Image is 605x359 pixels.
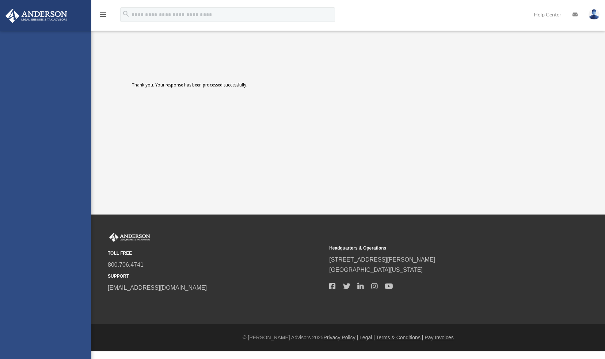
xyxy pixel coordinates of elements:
[108,233,152,242] img: Anderson Advisors Platinum Portal
[108,262,144,268] a: 800.706.4741
[108,250,324,257] small: TOLL FREE
[108,285,207,291] a: [EMAIL_ADDRESS][DOMAIN_NAME]
[91,333,605,342] div: © [PERSON_NAME] Advisors 2025
[99,13,107,19] a: menu
[122,10,130,18] i: search
[589,9,600,20] img: User Pic
[425,335,453,340] a: Pay Invoices
[329,256,435,263] a: [STREET_ADDRESS][PERSON_NAME]
[329,267,423,273] a: [GEOGRAPHIC_DATA][US_STATE]
[99,10,107,19] i: menu
[324,335,358,340] a: Privacy Policy |
[132,81,404,136] div: Thank you. Your response has been processed successfully.
[108,273,324,280] small: SUPPORT
[3,9,69,23] img: Anderson Advisors Platinum Portal
[359,335,375,340] a: Legal |
[329,244,545,252] small: Headquarters & Operations
[376,335,423,340] a: Terms & Conditions |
